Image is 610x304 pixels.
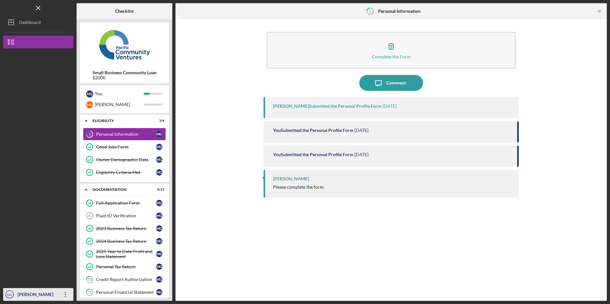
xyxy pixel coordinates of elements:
[354,152,368,157] time: 2025-06-27 16:03
[96,170,156,175] div: Eligibility Criteria Met
[95,99,144,110] div: [PERSON_NAME]
[83,209,166,222] a: 5Plaid ID VerificationMG
[80,25,169,64] img: Product logo
[115,9,134,14] b: Checklist
[273,128,353,133] div: You Submitted the Personal Profile Form
[156,213,162,219] div: M G
[96,239,156,244] div: 2024 Business Tax Return
[156,169,162,176] div: M G
[354,128,368,133] time: 2025-06-27 16:08
[386,75,406,91] div: Comment
[89,132,91,136] tspan: 1
[88,278,92,282] tspan: 10
[3,288,73,301] button: MG[PERSON_NAME]
[156,131,162,137] div: M G
[83,222,166,235] a: 2023 Business Tax ReturnMG
[96,157,156,162] div: Owner Demographic Data
[83,248,166,260] a: 2025 Year to Date Profit and Loss StatementMG
[83,273,166,286] a: 10Credit Report AuthorizationMG
[156,144,162,150] div: M G
[359,75,423,91] button: Comment
[83,235,166,248] a: 2024 Business Tax ReturnMG
[83,141,166,153] a: Good Jobs FormMG
[156,264,162,270] div: M G
[156,289,162,295] div: M G
[93,119,148,123] div: Eligibility
[83,286,166,299] a: 11Personal Financial StatementMG
[156,276,162,283] div: M G
[83,260,166,273] a: Personal Tax ReturnMG
[96,249,156,259] div: 2025 Year to Date Profit and Loss Statement
[3,16,73,29] button: Dashboard
[156,251,162,257] div: M G
[273,185,324,190] div: Please complete the form.
[372,54,411,59] div: Complete the Form
[83,153,166,166] a: Owner Demographic DataMG
[156,225,162,232] div: M G
[19,16,41,30] div: Dashboard
[96,200,156,206] div: Full Application Form
[267,32,515,69] button: Complete the Form
[156,200,162,206] div: M G
[7,293,12,296] text: MG
[96,132,156,137] div: Personal Information
[96,277,156,282] div: Credit Report Authorization
[93,70,157,75] b: Small Business Community Loan
[96,264,156,269] div: Personal Tax Return
[89,214,91,218] tspan: 5
[83,166,166,179] a: Eligibility Criteria MetMG
[369,9,371,13] tspan: 1
[86,90,93,98] div: M G
[156,238,162,244] div: M G
[273,176,309,181] div: [PERSON_NAME]
[96,226,156,231] div: 2023 Business Tax Return
[153,188,164,192] div: 6 / 13
[156,156,162,163] div: M G
[96,213,156,218] div: Plaid ID Verification
[383,104,397,109] time: 2025-07-07 22:20
[86,101,93,108] div: M D
[96,290,156,295] div: Personal Financial Statement
[96,144,156,149] div: Good Jobs Form
[88,290,92,294] tspan: 11
[153,119,164,123] div: 3 / 4
[93,188,148,192] div: Documentation
[273,104,382,109] div: [PERSON_NAME] Submitted the Personal Profile Form
[273,152,353,157] div: You Submitted the Personal Profile Form
[16,288,57,302] div: [PERSON_NAME]
[95,88,144,99] div: You
[83,197,166,209] a: Full Application FormMG
[378,9,420,14] b: Personal Information
[93,75,157,80] div: $200K
[83,128,166,141] a: 1Personal InformationMG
